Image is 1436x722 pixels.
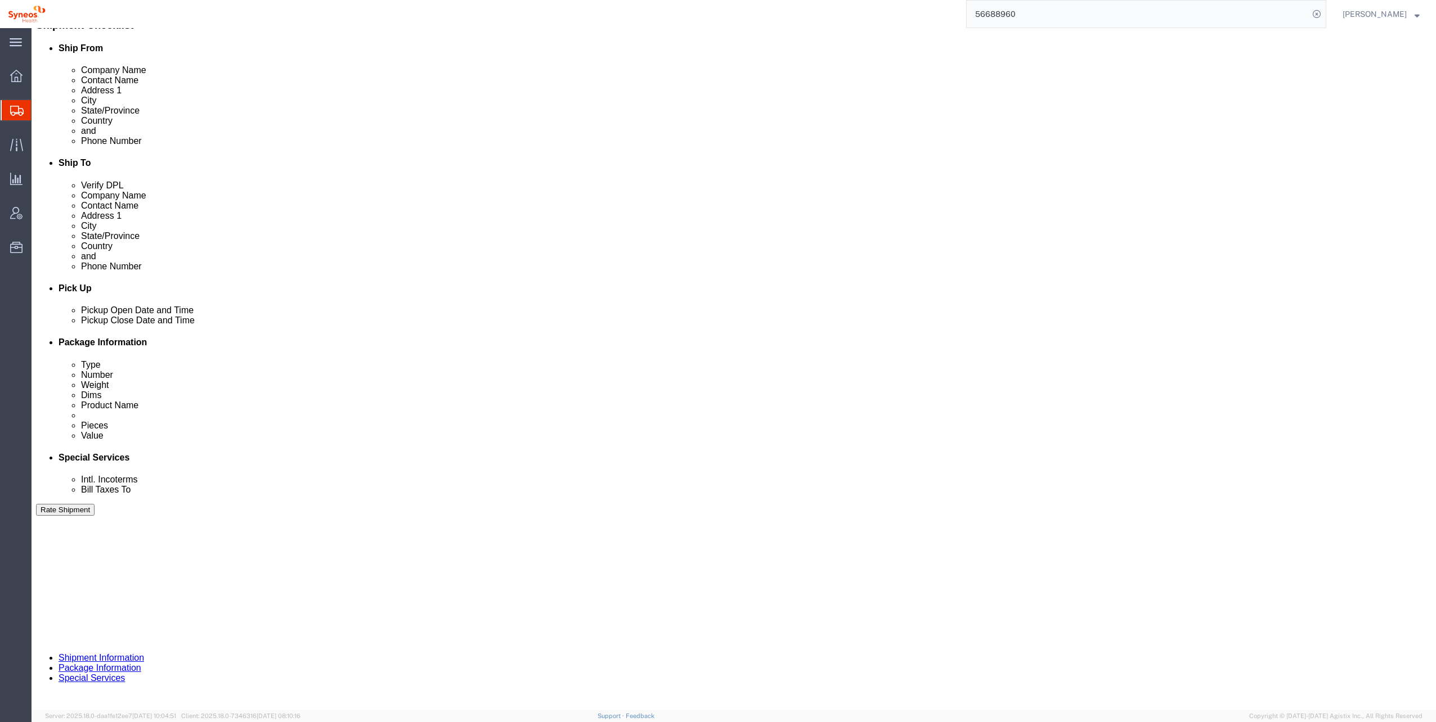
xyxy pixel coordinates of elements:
[598,712,626,719] a: Support
[967,1,1309,28] input: Search for shipment number, reference number
[257,712,300,719] span: [DATE] 08:10:16
[32,28,1436,710] iframe: FS Legacy Container
[1343,8,1407,20] span: Pamela Marin Garcia
[1249,711,1422,721] span: Copyright © [DATE]-[DATE] Agistix Inc., All Rights Reserved
[132,712,176,719] span: [DATE] 10:04:51
[626,712,654,719] a: Feedback
[45,712,176,719] span: Server: 2025.18.0-daa1fe12ee7
[181,712,300,719] span: Client: 2025.18.0-7346316
[8,6,46,22] img: logo
[1342,7,1420,21] button: [PERSON_NAME]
